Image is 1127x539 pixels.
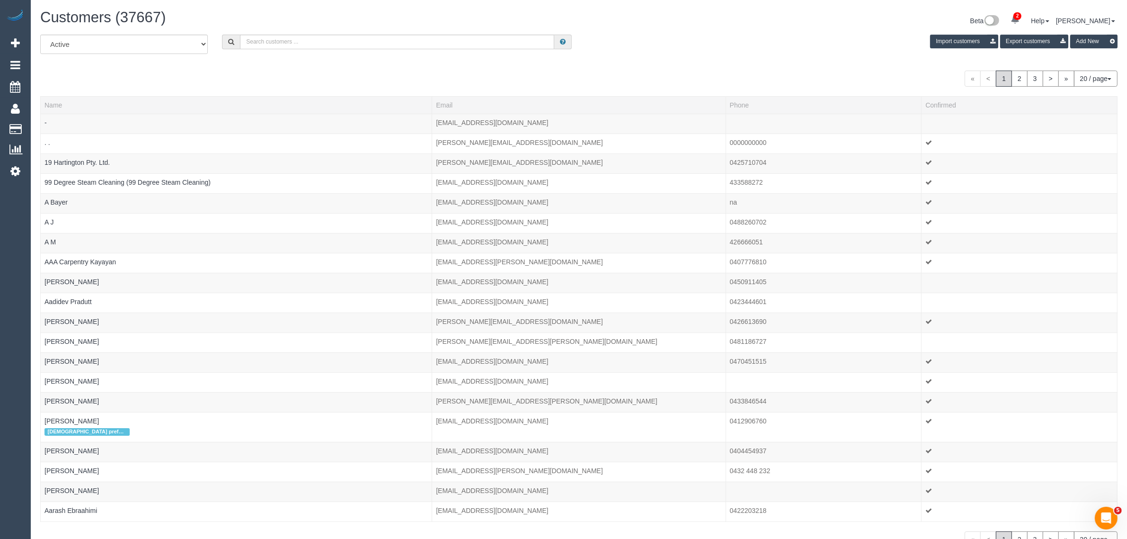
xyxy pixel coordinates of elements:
div: Tags [44,495,428,498]
td: Name [41,173,432,193]
td: Email [432,392,726,412]
img: New interface [984,15,999,27]
a: Aarash Ebraahimi [44,507,97,514]
td: Phone [726,372,922,392]
td: Phone [726,134,922,153]
div: Tags [44,227,428,229]
a: [PERSON_NAME] [44,318,99,325]
td: Email [432,293,726,313]
td: Phone [726,193,922,213]
a: 3 [1027,71,1043,87]
td: Name [41,153,432,173]
td: Name [41,352,432,372]
td: Phone [726,153,922,173]
td: Name [41,233,432,253]
td: Name [41,392,432,412]
a: Help [1031,17,1049,25]
td: Email [432,273,726,293]
div: Tags [44,207,428,209]
div: Tags [44,306,428,309]
a: A Bayer [44,198,68,206]
td: Name [41,114,432,134]
td: Confirmed [922,502,1118,521]
div: Tags [44,346,428,349]
div: Tags [44,366,428,368]
td: Phone [726,253,922,273]
a: [PERSON_NAME] [44,417,99,425]
div: Tags [44,406,428,408]
input: Search customers ... [240,35,554,49]
td: Name [41,213,432,233]
a: - [44,119,47,126]
span: < [980,71,996,87]
td: Phone [726,392,922,412]
td: Email [432,233,726,253]
td: Phone [726,502,922,521]
td: Confirmed [922,372,1118,392]
td: Email [432,213,726,233]
td: Name [41,442,432,462]
button: Import customers [930,35,998,48]
td: Name [41,313,432,332]
a: » [1058,71,1074,87]
td: Phone [726,293,922,313]
td: Confirmed [922,114,1118,134]
div: Tags [44,187,428,189]
span: 1 [996,71,1012,87]
td: Confirmed [922,193,1118,213]
span: 2 [1013,12,1021,20]
td: Confirmed [922,233,1118,253]
td: Phone [726,462,922,482]
div: Tags [44,147,428,150]
img: Automaid Logo [6,9,25,23]
td: Email [432,332,726,352]
td: Name [41,462,432,482]
div: Tags [44,386,428,388]
td: Confirmed [922,134,1118,153]
a: [PERSON_NAME] [44,487,99,494]
td: Phone [726,412,922,442]
td: Name [41,502,432,521]
th: Name [41,96,432,114]
td: Email [432,442,726,462]
th: Email [432,96,726,114]
nav: Pagination navigation [965,71,1118,87]
td: Phone [726,313,922,332]
td: Confirmed [922,392,1118,412]
td: Phone [726,173,922,193]
a: > [1043,71,1059,87]
div: Tags [44,287,428,289]
td: Name [41,293,432,313]
div: Tags [44,515,428,518]
div: Tags [44,426,428,438]
button: 20 / page [1074,71,1118,87]
td: Confirmed [922,442,1118,462]
td: Email [432,193,726,213]
td: Name [41,372,432,392]
td: Phone [726,352,922,372]
td: Email [432,502,726,521]
td: Phone [726,442,922,462]
div: Tags [44,326,428,329]
td: Confirmed [922,293,1118,313]
td: Email [432,462,726,482]
td: Confirmed [922,253,1118,273]
a: [PERSON_NAME] [44,278,99,286]
a: 2 [1006,9,1024,30]
a: Aadidev Pradutt [44,298,92,305]
td: Name [41,332,432,352]
td: Phone [726,213,922,233]
td: Name [41,273,432,293]
td: Email [432,114,726,134]
td: Email [432,253,726,273]
td: Confirmed [922,273,1118,293]
a: A J [44,218,53,226]
a: [PERSON_NAME] [1056,17,1115,25]
td: Email [432,412,726,442]
td: Confirmed [922,173,1118,193]
div: Tags [44,247,428,249]
td: Name [41,482,432,502]
div: Tags [44,167,428,170]
a: 2 [1012,71,1028,87]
